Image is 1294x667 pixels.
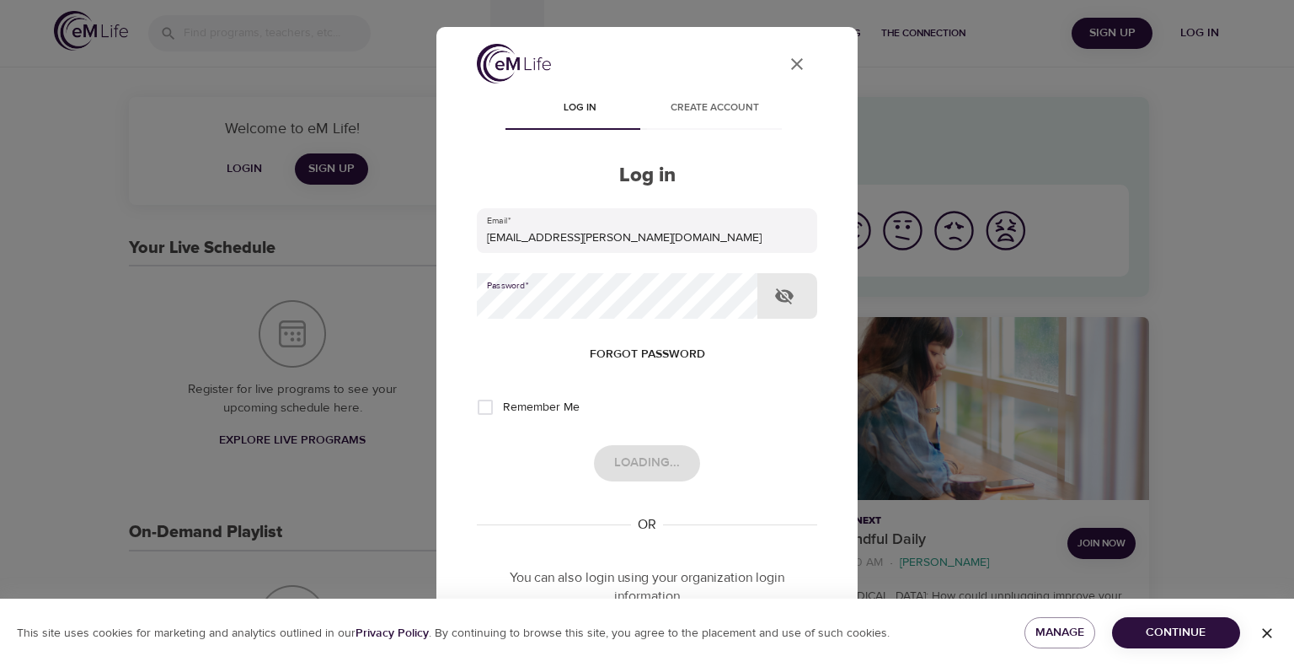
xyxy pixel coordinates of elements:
div: disabled tabs example [477,89,817,130]
button: close [777,44,817,84]
div: OR [631,515,663,535]
span: Create account [657,100,772,117]
h2: Log in [477,164,817,188]
button: Forgot password [583,339,712,370]
span: Forgot password [590,344,705,365]
span: Remember Me [503,399,580,417]
span: Manage [1038,622,1082,643]
span: Log in [522,100,637,117]
span: Continue [1126,622,1227,643]
p: You can also login using your organization login information [477,568,817,607]
b: Privacy Policy [356,626,429,641]
img: logo [477,44,551,83]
